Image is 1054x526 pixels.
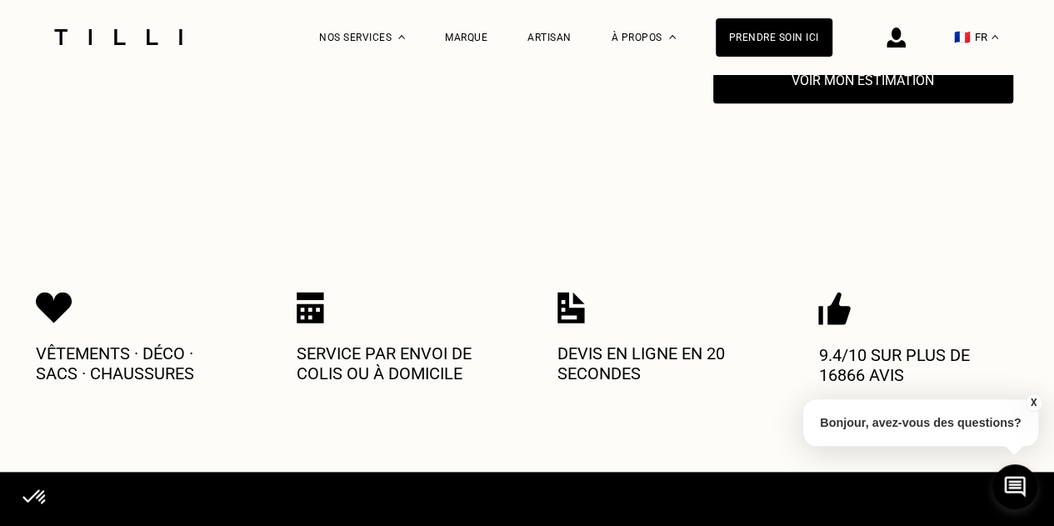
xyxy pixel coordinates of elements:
[557,292,585,323] img: Icon
[887,28,906,48] img: icône connexion
[716,18,832,57] a: Prendre soin ici
[1025,393,1042,412] button: X
[992,35,998,39] img: menu déroulant
[48,29,188,45] img: Logo du service de couturière Tilli
[954,29,971,45] span: 🇫🇷
[818,345,1018,385] p: 9.4/10 sur plus de 16866 avis
[557,343,757,383] p: Devis en ligne en 20 secondes
[36,343,236,383] p: Vêtements · Déco · Sacs · Chaussures
[527,32,572,43] a: Artisan
[398,35,405,39] img: Menu déroulant
[445,32,487,43] a: Marque
[713,57,1013,103] button: Voir mon estimation
[818,292,851,325] img: Icon
[297,343,497,383] p: Service par envoi de colis ou à domicile
[297,292,324,323] img: Icon
[803,399,1038,446] p: Bonjour, avez-vous des questions?
[36,292,72,323] img: Icon
[669,35,676,39] img: Menu déroulant à propos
